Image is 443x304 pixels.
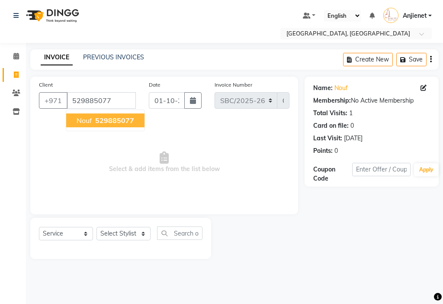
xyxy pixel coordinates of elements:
div: No Active Membership [313,96,430,105]
div: Name: [313,84,333,93]
img: Anjienet [383,8,398,23]
label: Client [39,81,53,89]
label: Invoice Number [215,81,252,89]
div: [DATE] [344,134,363,143]
span: Anjienet [403,11,427,20]
a: Nouf [334,84,348,93]
input: Enter Offer / Coupon Code [352,163,411,176]
span: 529885077 [95,116,134,125]
button: Save [396,53,427,66]
button: Apply [414,163,439,176]
div: Total Visits: [313,109,347,118]
div: 1 [349,109,353,118]
div: 0 [334,146,338,155]
span: nouf [77,116,92,125]
input: Search by Name/Mobile/Email/Code [67,92,136,109]
div: Membership: [313,96,351,105]
span: Select & add items from the list below [39,119,289,206]
input: Search or Scan [157,226,202,240]
div: Points: [313,146,333,155]
div: Last Visit: [313,134,342,143]
div: Card on file: [313,121,349,130]
div: 0 [350,121,354,130]
img: logo [22,3,81,28]
a: INVOICE [41,50,73,65]
button: +971 [39,92,67,109]
div: Coupon Code [313,165,352,183]
label: Date [149,81,161,89]
button: Create New [343,53,393,66]
a: PREVIOUS INVOICES [83,53,144,61]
